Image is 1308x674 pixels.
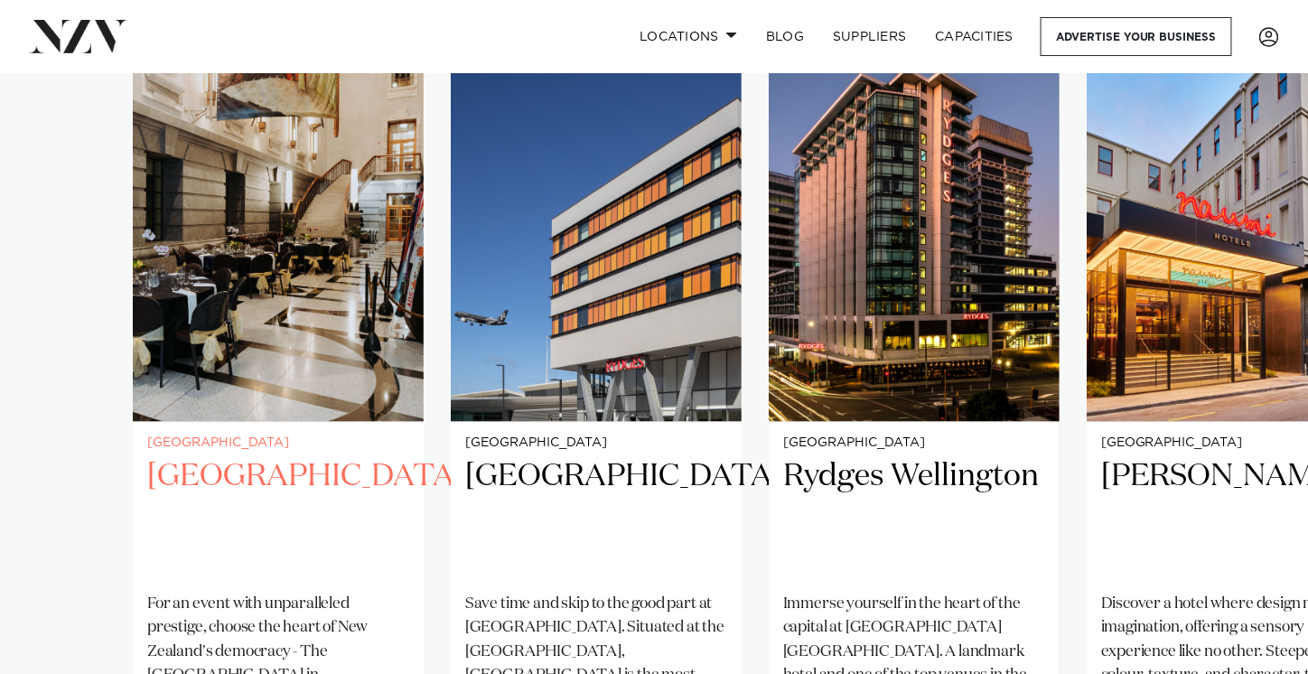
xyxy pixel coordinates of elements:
[147,456,409,578] h2: [GEOGRAPHIC_DATA]
[752,17,818,56] a: BLOG
[625,17,752,56] a: Locations
[783,436,1045,450] small: [GEOGRAPHIC_DATA]
[783,456,1045,578] h2: Rydges Wellington
[147,436,409,450] small: [GEOGRAPHIC_DATA]
[465,456,727,578] h2: [GEOGRAPHIC_DATA]
[818,17,920,56] a: SUPPLIERS
[29,20,127,52] img: nzv-logo.png
[1041,17,1232,56] a: Advertise your business
[465,436,727,450] small: [GEOGRAPHIC_DATA]
[921,17,1029,56] a: Capacities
